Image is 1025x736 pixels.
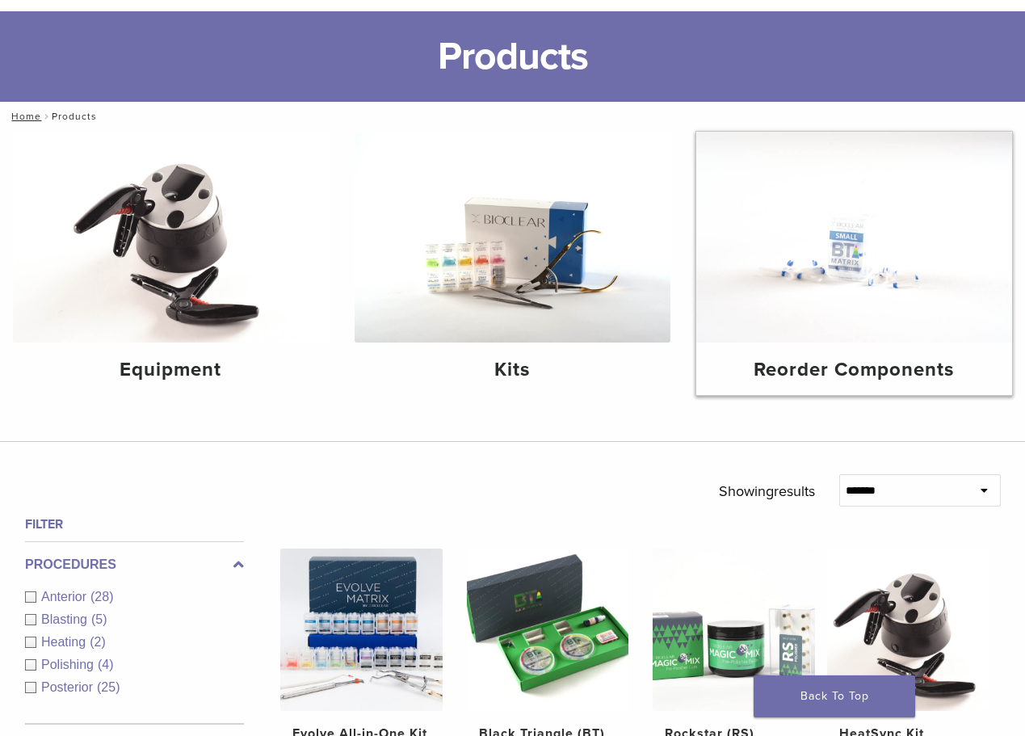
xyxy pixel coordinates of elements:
img: Rockstar (RS) Polishing Kit [653,549,814,710]
span: (5) [91,612,107,626]
a: Home [6,111,41,122]
span: Polishing [41,658,98,671]
span: (28) [90,590,113,604]
p: Showing results [719,474,815,508]
span: Blasting [41,612,91,626]
img: Equipment [13,132,329,343]
span: Heating [41,635,90,649]
span: (4) [98,658,114,671]
h4: Filter [25,515,244,534]
h4: Equipment [26,355,316,385]
h4: Kits [368,355,657,385]
span: Anterior [41,590,90,604]
a: Equipment [13,132,329,395]
img: Reorder Components [696,132,1012,343]
a: Reorder Components [696,132,1012,395]
a: Kits [355,132,670,395]
img: HeatSync Kit [827,549,989,710]
h4: Reorder Components [709,355,999,385]
span: (25) [97,680,120,694]
img: Black Triangle (BT) Kit [467,549,628,710]
span: / [41,112,52,120]
img: Kits [355,132,670,343]
label: Procedures [25,555,244,574]
a: Back To Top [754,675,915,717]
span: (2) [90,635,106,649]
img: Evolve All-in-One Kit [280,549,442,710]
span: Posterior [41,680,97,694]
